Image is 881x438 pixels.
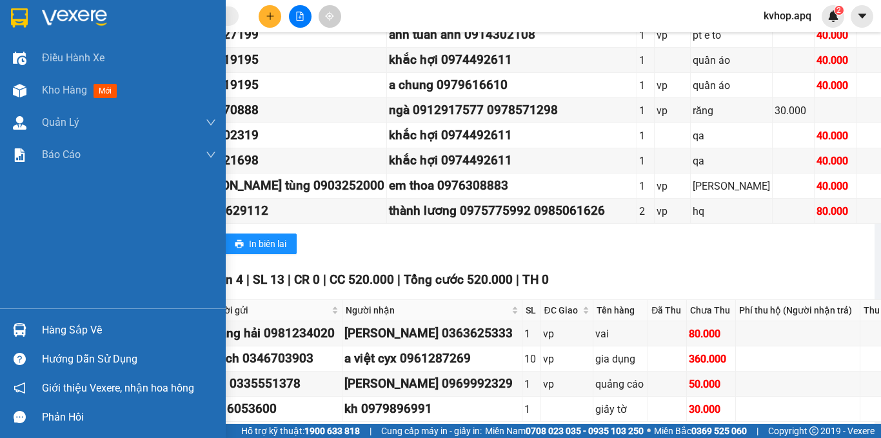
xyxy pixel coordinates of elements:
[207,303,329,317] span: Người gửi
[639,52,652,68] div: 1
[344,399,520,419] div: kh 0979896991
[657,103,688,119] div: vp
[693,103,770,119] div: răng
[851,5,873,28] button: caret-down
[289,5,312,28] button: file-add
[693,128,770,144] div: qa
[595,376,646,392] div: quảng cáo
[544,303,580,317] span: ĐC Giao
[249,237,286,251] span: In biên lai
[188,176,384,195] div: [PERSON_NAME] tùng 0903252000
[13,116,26,130] img: warehouse-icon
[344,349,520,368] div: a việt cyx 0961287269
[346,303,509,317] span: Người nhận
[188,201,384,221] div: k 0989629112
[42,50,104,66] span: Điều hành xe
[235,239,244,250] span: printer
[389,25,635,45] div: anh tuấn anh 0914302108
[524,401,538,417] div: 1
[14,353,26,365] span: question-circle
[14,411,26,423] span: message
[344,374,520,393] div: [PERSON_NAME] 0969992329
[295,12,304,21] span: file-add
[648,300,686,321] th: Đã Thu
[524,376,538,392] div: 1
[757,424,758,438] span: |
[693,52,770,68] div: quần áo
[836,6,841,15] span: 2
[639,103,652,119] div: 1
[595,326,646,342] div: vai
[209,272,243,287] span: Đơn 4
[817,27,854,43] div: 40.000
[817,128,854,144] div: 40.000
[206,150,216,160] span: down
[42,146,81,163] span: Báo cáo
[344,324,520,343] div: [PERSON_NAME] 0363625333
[397,272,401,287] span: |
[14,382,26,394] span: notification
[736,300,861,321] th: Phí thu hộ (Người nhận trả)
[524,326,538,342] div: 1
[639,153,652,169] div: 1
[753,8,822,24] span: kvhop.apq
[42,408,216,427] div: Phản hồi
[13,84,26,97] img: warehouse-icon
[389,50,635,70] div: khắc hợi 0974492611
[389,101,635,120] div: ngà 0912917577 0978571298
[42,114,79,130] span: Quản Lý
[809,426,818,435] span: copyright
[404,272,513,287] span: Tổng cước 520.000
[389,151,635,170] div: khắc hợi 0974492611
[13,323,26,337] img: warehouse-icon
[206,117,216,128] span: down
[188,75,384,95] div: 0868119195
[381,424,482,438] span: Cung cấp máy in - giấy in:
[389,126,635,145] div: khắc hợi 0974492611
[206,399,340,419] div: 0916053600
[522,300,540,321] th: SL
[42,350,216,369] div: Hướng dẫn sử dụng
[639,77,652,94] div: 1
[693,27,770,43] div: pt ê tô
[543,326,591,342] div: vp
[817,153,854,169] div: 40.000
[657,77,688,94] div: vp
[593,300,648,321] th: Tên hàng
[206,324,340,343] div: hoàng hải 0981234020
[11,8,28,28] img: logo-vxr
[389,201,635,221] div: thành lương 0975775992 0985061626
[856,10,868,22] span: caret-down
[42,84,87,96] span: Kho hàng
[485,424,644,438] span: Miền Nam
[319,5,341,28] button: aim
[288,272,291,287] span: |
[595,401,646,417] div: giấy tờ
[370,424,371,438] span: |
[817,203,854,219] div: 80.000
[657,203,688,219] div: vp
[689,401,733,417] div: 30.000
[639,178,652,194] div: 1
[266,12,275,21] span: plus
[543,376,591,392] div: vp
[94,84,117,98] span: mới
[657,27,688,43] div: vp
[42,380,194,396] span: Giới thiệu Vexere, nhận hoa hồng
[657,178,688,194] div: vp
[639,128,652,144] div: 1
[526,426,644,436] strong: 0708 023 035 - 0935 103 250
[689,326,733,342] div: 80.000
[654,424,747,438] span: Miền Bắc
[693,77,770,94] div: quần áo
[693,178,770,194] div: [PERSON_NAME]
[188,151,384,170] div: 0989521698
[206,374,340,393] div: linh 0335551378
[42,321,216,340] div: Hàng sắp về
[246,272,250,287] span: |
[827,10,839,22] img: icon-new-feature
[595,351,646,367] div: gia dụng
[294,272,320,287] span: CR 0
[188,25,384,45] div: 0904527199
[775,103,812,119] div: 30.000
